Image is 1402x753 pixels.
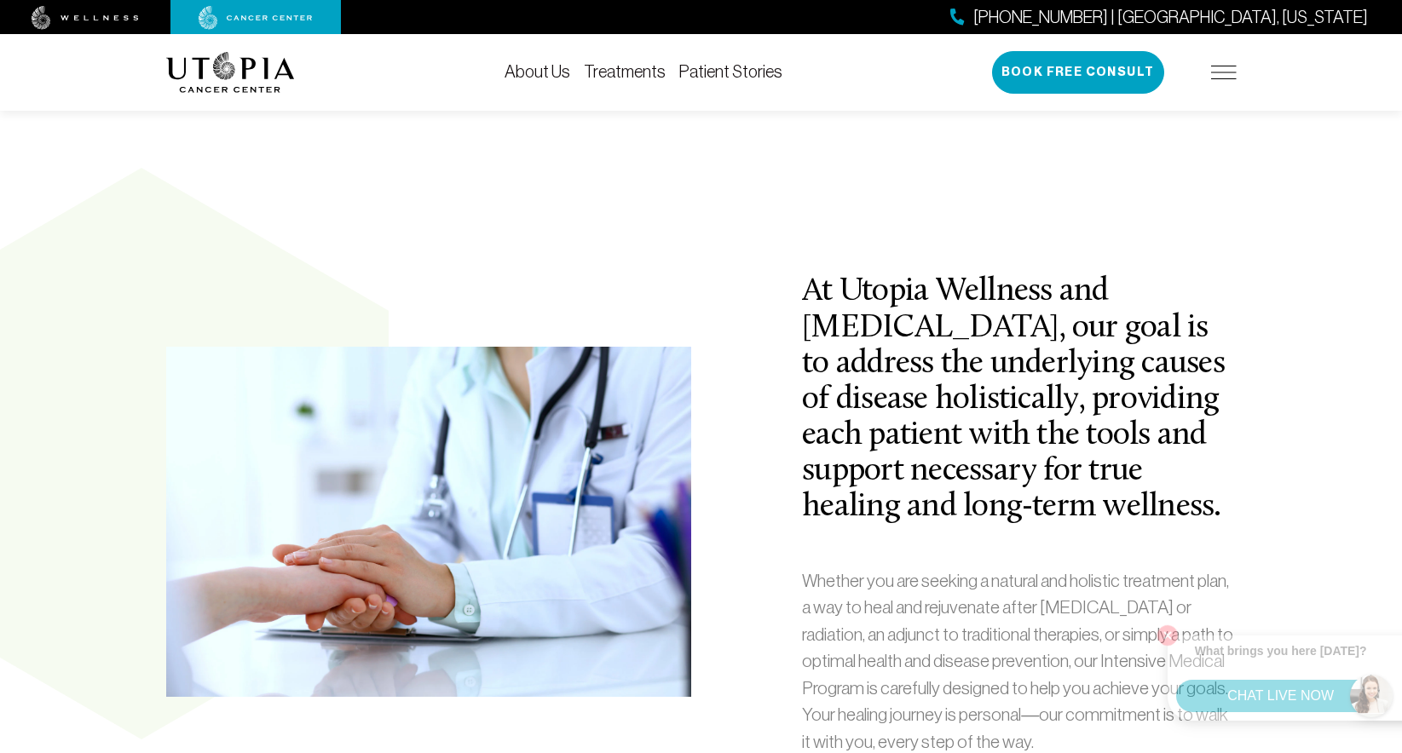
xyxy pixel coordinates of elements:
[679,62,782,81] a: Patient Stories
[32,6,139,30] img: wellness
[973,5,1368,30] span: [PHONE_NUMBER] | [GEOGRAPHIC_DATA], [US_STATE]
[505,62,570,81] a: About Us
[166,347,691,697] img: At Utopia Wellness and Cancer Center, our goal is to address the underlying causes of disease hol...
[802,274,1236,526] h2: At Utopia Wellness and [MEDICAL_DATA], our goal is to address the underlying causes of disease ho...
[166,52,295,93] img: logo
[199,6,313,30] img: cancer center
[1211,66,1237,79] img: icon-hamburger
[584,62,666,81] a: Treatments
[950,5,1368,30] a: [PHONE_NUMBER] | [GEOGRAPHIC_DATA], [US_STATE]
[992,51,1164,94] button: Book Free Consult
